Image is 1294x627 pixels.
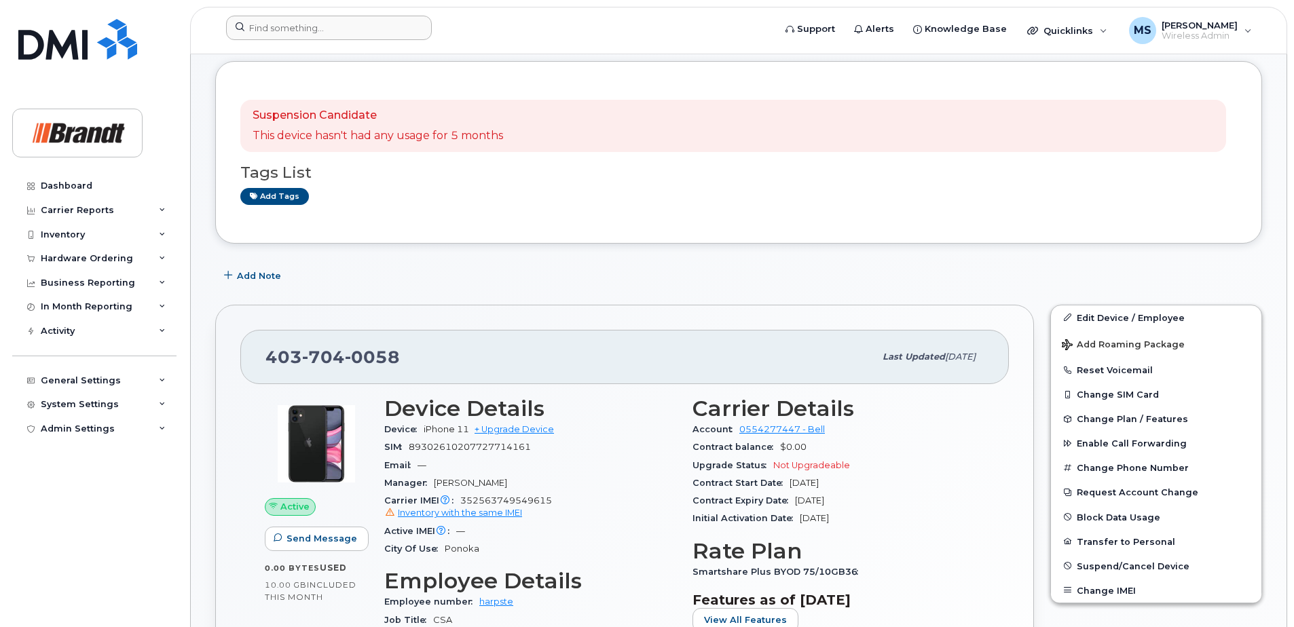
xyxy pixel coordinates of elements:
[384,478,434,488] span: Manager
[384,495,460,506] span: Carrier IMEI
[1134,22,1151,39] span: MS
[226,16,432,40] input: Find something...
[215,264,293,288] button: Add Note
[1162,20,1238,31] span: [PERSON_NAME]
[1051,455,1261,480] button: Change Phone Number
[1162,31,1238,41] span: Wireless Admin
[265,579,356,602] span: included this month
[795,495,824,506] span: [DATE]
[384,569,676,593] h3: Employee Details
[384,424,424,434] span: Device
[1051,330,1261,358] button: Add Roaming Package
[302,347,345,367] span: 704
[866,22,894,36] span: Alerts
[1120,17,1261,44] div: Megan Scheel
[692,460,773,470] span: Upgrade Status
[797,22,835,36] span: Support
[1043,25,1093,36] span: Quicklinks
[1051,554,1261,578] button: Suspend/Cancel Device
[253,108,503,123] p: Suspension Candidate
[384,596,479,607] span: Employee number
[384,495,676,520] span: 352563749549615
[1051,406,1261,431] button: Change Plan / Features
[776,16,845,43] a: Support
[433,615,452,625] span: CSA
[384,396,676,421] h3: Device Details
[1051,529,1261,554] button: Transfer to Personal
[384,442,409,452] span: SIM
[1051,578,1261,603] button: Change IMEI
[883,351,945,362] span: Last updated
[1062,339,1185,352] span: Add Roaming Package
[345,347,400,367] span: 0058
[692,567,865,577] span: Smartshare Plus BYOD 75/10GB36
[925,22,1007,36] span: Knowledge Base
[265,527,369,551] button: Send Message
[237,269,281,282] span: Add Note
[1051,505,1261,529] button: Block Data Usage
[424,424,469,434] span: iPhone 11
[904,16,1016,43] a: Knowledge Base
[265,563,320,573] span: 0.00 Bytes
[240,164,1237,181] h3: Tags List
[434,478,507,488] span: [PERSON_NAME]
[479,596,513,607] a: harpste
[704,613,787,626] span: View All Features
[280,500,310,513] span: Active
[739,424,825,434] a: 0554277447 - Bell
[692,495,795,506] span: Contract Expiry Date
[384,508,522,518] a: Inventory with the same IMEI
[790,478,819,488] span: [DATE]
[692,592,984,608] h3: Features as of [DATE]
[409,442,531,452] span: 89302610207727714161
[692,478,790,488] span: Contract Start Date
[692,442,780,452] span: Contract balance
[418,460,426,470] span: —
[475,424,554,434] a: + Upgrade Device
[384,544,445,554] span: City Of Use
[692,424,739,434] span: Account
[445,544,479,554] span: Ponoka
[384,526,456,536] span: Active IMEI
[1051,305,1261,330] a: Edit Device / Employee
[1077,414,1188,424] span: Change Plan / Features
[692,396,984,421] h3: Carrier Details
[265,347,400,367] span: 403
[1051,358,1261,382] button: Reset Voicemail
[1077,438,1187,449] span: Enable Call Forwarding
[384,615,433,625] span: Job Title
[692,513,800,523] span: Initial Activation Date
[845,16,904,43] a: Alerts
[384,460,418,470] span: Email
[1077,560,1189,571] span: Suspend/Cancel Device
[1051,431,1261,455] button: Enable Call Forwarding
[1051,382,1261,406] button: Change SIM Card
[253,128,503,144] p: This device hasn't had any usage for 5 months
[800,513,829,523] span: [DATE]
[456,526,465,536] span: —
[398,508,522,518] span: Inventory with the same IMEI
[1018,17,1117,44] div: Quicklinks
[945,351,976,362] span: [DATE]
[276,403,357,484] img: iPhone_11.jpg
[320,563,347,573] span: used
[692,539,984,563] h3: Rate Plan
[240,188,309,205] a: Add tags
[780,442,807,452] span: $0.00
[265,580,307,590] span: 10.00 GB
[286,532,357,545] span: Send Message
[1051,480,1261,504] button: Request Account Change
[773,460,850,470] span: Not Upgradeable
